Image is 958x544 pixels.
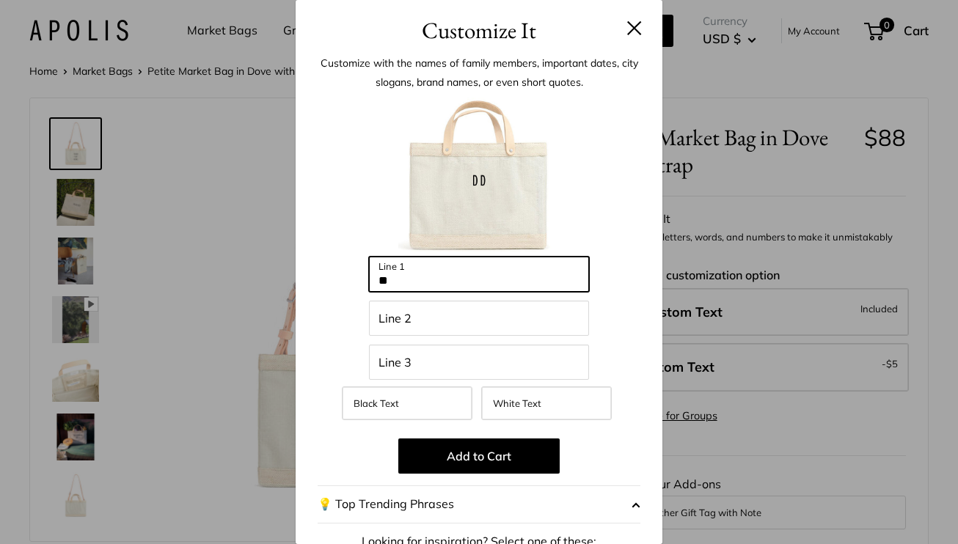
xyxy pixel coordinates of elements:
img: customizer-prod [398,95,560,257]
p: Customize with the names of family members, important dates, city slogans, brand names, or even s... [318,54,640,92]
h3: Customize It [318,13,640,48]
label: White Text [481,386,612,420]
button: Add to Cart [398,438,560,474]
span: Black Text [354,397,399,409]
label: Black Text [342,386,472,420]
button: 💡 Top Trending Phrases [318,485,640,523]
span: White Text [493,397,541,409]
